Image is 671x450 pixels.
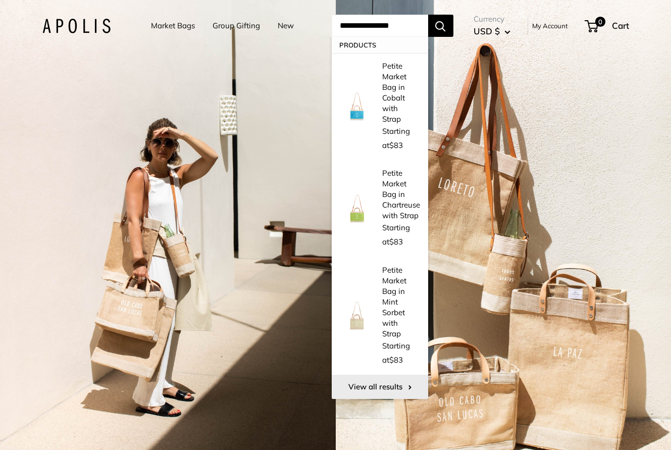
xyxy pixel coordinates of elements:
span: Starting at [382,126,410,150]
p: Petite Market Bag in Chartreuse with Strap [382,168,420,221]
input: Search... [332,15,428,37]
span: Starting at [382,223,410,246]
img: Apolis [42,19,111,33]
button: USD $ [474,23,510,39]
img: Petite Market Bag in Cobalt with Strap [342,91,372,122]
a: New [278,19,294,33]
span: $83 [389,237,403,246]
a: View all results [332,375,428,399]
a: Group Gifting [213,19,260,33]
img: Petite Market Bag in Mint Sorbet with Strap [342,301,372,331]
a: Petite Market Bag in Mint Sorbet with Strap Petite Market Bag in Mint Sorbet with Strap Starting ... [332,257,428,375]
img: Petite Market Bag in Chartreuse with Strap [342,193,372,224]
span: Cart [612,20,629,31]
button: Search [428,15,453,37]
span: $83 [389,355,403,365]
p: Products [332,37,428,53]
span: Starting at [382,341,410,365]
a: Petite Market Bag in Chartreuse with Strap Petite Market Bag in Chartreuse with Strap Starting at$83 [332,160,428,257]
span: USD $ [474,26,500,36]
a: 0 Cart [586,18,629,34]
a: My Account [532,20,568,32]
a: Petite Market Bag in Cobalt with Strap Petite Market Bag in Cobalt with Strap Starting at$83 [332,53,428,160]
p: Petite Market Bag in Mint Sorbet with Strap [382,265,418,339]
p: Petite Market Bag in Cobalt with Strap [382,61,418,124]
span: 0 [595,17,605,27]
span: Currency [474,12,510,26]
a: Market Bags [151,19,195,33]
span: $83 [389,140,403,150]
